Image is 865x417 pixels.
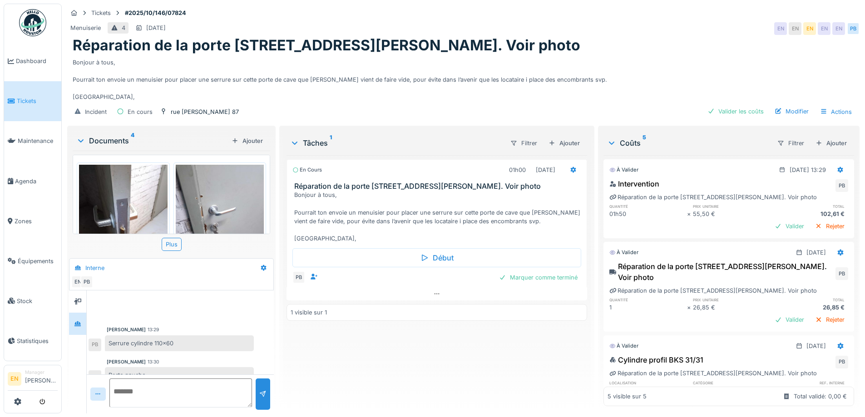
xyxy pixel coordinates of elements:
[4,121,61,161] a: Maintenance
[609,286,817,295] div: Réparation de la porte [STREET_ADDRESS][PERSON_NAME]. Voir photo
[609,380,687,386] h6: localisation
[609,178,659,189] div: Intervention
[773,137,808,150] div: Filtrer
[806,342,826,350] div: [DATE]
[608,392,647,401] div: 5 visible sur 5
[8,372,21,386] li: EN
[771,303,848,312] div: 26,85 €
[70,24,101,32] div: Menuiserie
[609,203,687,209] h6: quantité
[294,191,583,243] div: Bonjour à tous, Pourrait ton envoie un menuisier pour placer une serrure sur cette porte de cave ...
[811,220,848,232] div: Rejeter
[18,137,58,145] span: Maintenance
[330,137,332,148] sup: 1
[693,210,771,218] div: 55,50 €
[835,267,848,280] div: PB
[105,367,254,383] div: Porte gauche
[847,22,860,35] div: PB
[18,257,58,265] span: Équipements
[774,22,787,35] div: EN
[131,135,134,146] sup: 4
[609,261,834,283] div: Réparation de la porte [STREET_ADDRESS][PERSON_NAME]. Voir photo
[643,137,646,148] sup: 5
[15,217,58,226] span: Zones
[4,281,61,321] a: Stock
[17,337,58,345] span: Statistiques
[771,210,848,218] div: 102,61 €
[148,326,159,333] div: 13:29
[85,264,104,272] div: Interne
[73,37,580,54] h1: Réparation de la porte [STREET_ADDRESS][PERSON_NAME]. Voir photo
[609,342,638,350] div: À valider
[687,303,693,312] div: ×
[609,297,687,303] h6: quantité
[121,9,190,17] strong: #2025/10/146/07824
[693,203,771,209] h6: prix unitaire
[771,386,848,403] div: MT2050007/999/007
[73,54,854,102] div: Bonjour à tous, Pourrait ton envoie un menuisier pour placer une serrure sur cette porte de cave ...
[609,249,638,256] div: À valider
[80,275,93,288] div: PB
[17,97,58,105] span: Tickets
[812,137,850,149] div: Ajouter
[506,137,541,150] div: Filtrer
[607,137,770,148] div: Coûts
[4,201,61,241] a: Zones
[509,166,526,174] div: 01h00
[15,177,58,186] span: Agenda
[291,308,327,317] div: 1 visible sur 1
[693,386,771,403] div: Menuiserie - Serrurerie
[771,297,848,303] h6: total
[816,105,856,118] div: Actions
[693,297,771,303] h6: prix unitaire
[803,22,816,35] div: EN
[495,271,581,284] div: Marquer comme terminé
[292,271,305,284] div: PB
[4,41,61,81] a: Dashboard
[771,380,848,386] h6: ref. interne
[609,193,817,201] div: Réparation de la porte [STREET_ADDRESS][PERSON_NAME]. Voir photo
[818,22,830,35] div: EN
[25,369,58,388] li: [PERSON_NAME]
[806,248,826,257] div: [DATE]
[89,339,101,351] div: PB
[771,220,808,232] div: Valider
[85,108,107,116] div: Incident
[290,137,502,148] div: Tâches
[4,81,61,121] a: Tickets
[122,24,125,32] div: 4
[89,370,101,383] div: PB
[771,203,848,209] h6: total
[545,137,583,149] div: Ajouter
[693,303,771,312] div: 26,85 €
[19,9,46,36] img: Badge_color-CXgf-gQk.svg
[176,165,264,282] img: uznl5p72ch94l1n32qrdqx653k4c
[292,248,581,267] div: Début
[790,166,826,174] div: [DATE] 13:29
[171,108,239,116] div: rue [PERSON_NAME] 87
[693,380,771,386] h6: catégorie
[609,303,687,312] div: 1
[294,182,583,191] h3: Réparation de la porte [STREET_ADDRESS][PERSON_NAME]. Voir photo
[4,321,61,361] a: Statistiques
[794,392,847,401] div: Total validé: 0,00 €
[609,369,817,378] div: Réparation de la porte [STREET_ADDRESS][PERSON_NAME]. Voir photo
[105,335,254,351] div: Serrure cylindre 110x60
[609,354,703,365] div: Cylindre profil BKS 31/31
[128,108,153,116] div: En cours
[17,297,58,305] span: Stock
[771,105,812,118] div: Modifier
[25,369,58,376] div: Manager
[835,179,848,192] div: PB
[292,166,322,174] div: En cours
[228,135,267,147] div: Ajouter
[835,356,848,368] div: PB
[609,210,687,218] div: 01h50
[16,57,58,65] span: Dashboard
[832,22,845,35] div: EN
[4,241,61,281] a: Équipements
[609,386,687,403] div: 1-SKD-482 ([PERSON_NAME])
[704,105,767,118] div: Valider les coûts
[148,358,159,365] div: 13:30
[771,314,808,326] div: Valider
